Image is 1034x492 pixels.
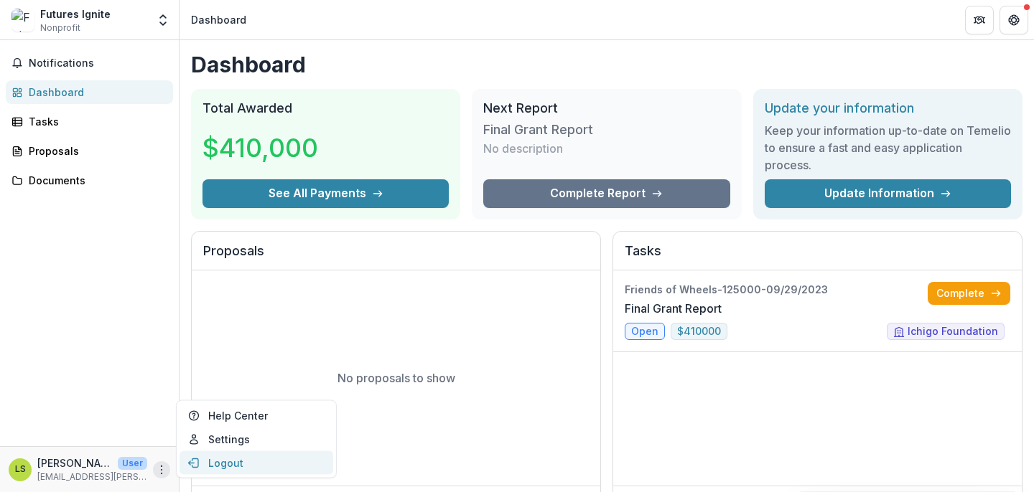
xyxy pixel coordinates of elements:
[483,179,730,208] a: Complete Report
[202,100,449,116] h2: Total Awarded
[153,461,170,478] button: More
[1000,6,1028,34] button: Get Help
[765,179,1011,208] a: Update Information
[203,243,589,270] h2: Proposals
[40,22,80,34] span: Nonprofit
[965,6,994,34] button: Partners
[40,6,111,22] div: Futures Ignite
[6,80,173,104] a: Dashboard
[29,173,162,188] div: Documents
[6,110,173,133] a: Tasks
[928,282,1010,305] a: Complete
[191,52,1023,77] h1: Dashboard
[202,179,449,208] button: See All Payments
[765,122,1011,174] h3: Keep your information up-to-date on Temelio to ensure a fast and easy application process.
[6,52,173,75] button: Notifications
[625,243,1010,270] h2: Tasks
[37,455,112,470] p: [PERSON_NAME]
[202,128,318,167] h3: $410,000
[483,122,593,138] h3: Final Grant Report
[6,169,173,192] a: Documents
[191,12,246,27] div: Dashboard
[765,100,1011,116] h2: Update your information
[337,369,455,387] p: No proposals to show
[29,57,167,70] span: Notifications
[15,465,26,474] div: Liz Sumpter
[29,114,162,129] div: Tasks
[185,9,252,30] nav: breadcrumb
[11,9,34,32] img: Futures Ignite
[29,143,162,159] div: Proposals
[29,85,162,100] div: Dashboard
[625,300,722,317] a: Final Grant Report
[153,6,173,34] button: Open entity switcher
[6,139,173,163] a: Proposals
[483,140,563,157] p: No description
[118,457,147,470] p: User
[37,470,147,483] p: [EMAIL_ADDRESS][PERSON_NAME][DOMAIN_NAME]
[483,100,730,116] h2: Next Report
